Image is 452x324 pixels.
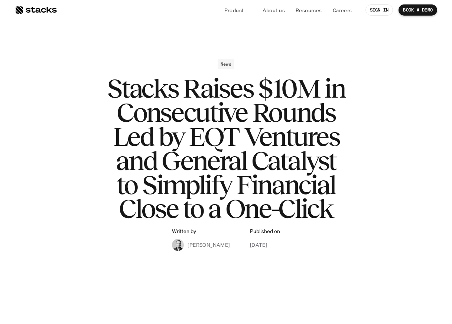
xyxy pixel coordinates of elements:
p: SIGN IN [370,7,389,13]
p: Published on [250,228,280,235]
p: [PERSON_NAME] [188,241,230,249]
a: Careers [328,3,357,17]
p: Written by [172,228,196,235]
h1: Stacks Raises $10M in Consecutive Rounds Led by EQT Ventures and General Catalyst to Simplify Fin... [78,76,375,221]
p: About us [263,6,285,14]
p: Careers [333,6,352,14]
a: BOOK A DEMO [399,4,437,16]
p: [DATE] [250,241,267,249]
p: BOOK A DEMO [403,7,433,13]
h2: News [221,62,231,67]
a: About us [258,3,289,17]
a: SIGN IN [365,4,393,16]
a: Resources [291,3,326,17]
p: Resources [296,6,322,14]
p: Product [224,6,244,14]
img: Albert [172,239,184,251]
